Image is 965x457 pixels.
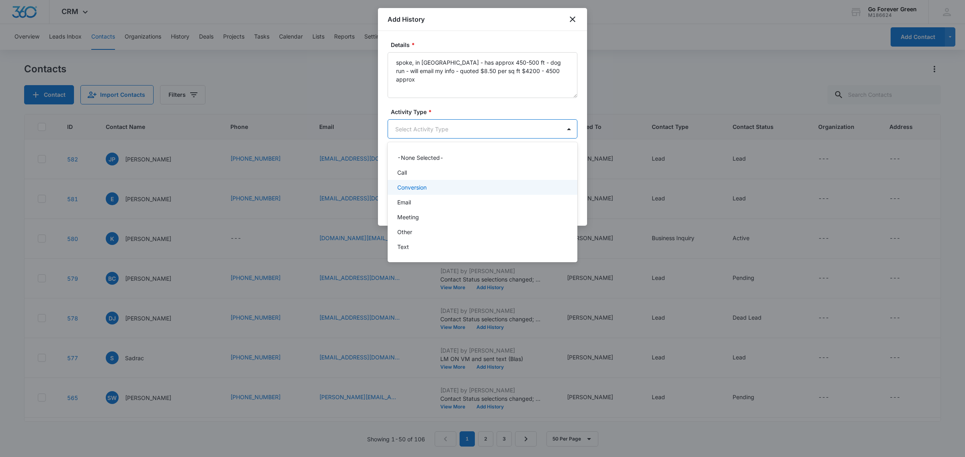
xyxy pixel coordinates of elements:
[397,228,412,236] p: Other
[397,168,407,177] p: Call
[397,213,419,221] p: Meeting
[397,198,411,206] p: Email
[397,183,427,192] p: Conversion
[397,243,409,251] p: Text
[397,153,443,162] p: -None Selected-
